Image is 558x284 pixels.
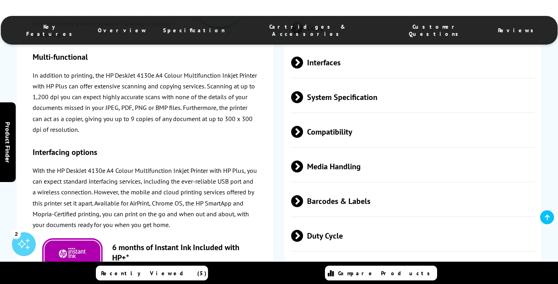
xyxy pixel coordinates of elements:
[325,266,437,280] a: Compare Products
[291,82,535,112] span: System Specification
[4,121,12,163] span: Product Finder
[291,186,535,216] span: Barcodes & Labels
[163,27,225,34] span: Specification
[98,27,147,34] span: Overview
[291,117,535,147] span: Compatibility
[33,70,258,135] p: In addition to printing, the HP DeskJet 4130e A4 Colour Multifunction Inkjet Printer with HP Plus...
[101,270,207,277] span: Recently Viewed (5)
[291,221,535,251] span: Duty Cycle
[338,270,434,277] span: Compare Products
[291,152,535,182] span: Media Handling
[33,242,258,263] h3: 6 months of Instant Ink Included with HP+*
[498,27,538,34] span: Reviews
[21,23,82,37] span: Key Features
[12,229,21,238] div: 2
[291,48,535,78] span: Interfaces
[33,51,258,62] h3: Multi-functional
[33,147,258,157] h3: Interfacing options
[390,23,482,37] span: Customer Questions
[241,23,374,37] span: Cartridges & Accessories
[96,266,208,280] a: Recently Viewed (5)
[33,165,258,230] p: With the HP DeskJet 4130e A4 Colour Multifunction Inkjet Printer with HP Plus, you can expect sta...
